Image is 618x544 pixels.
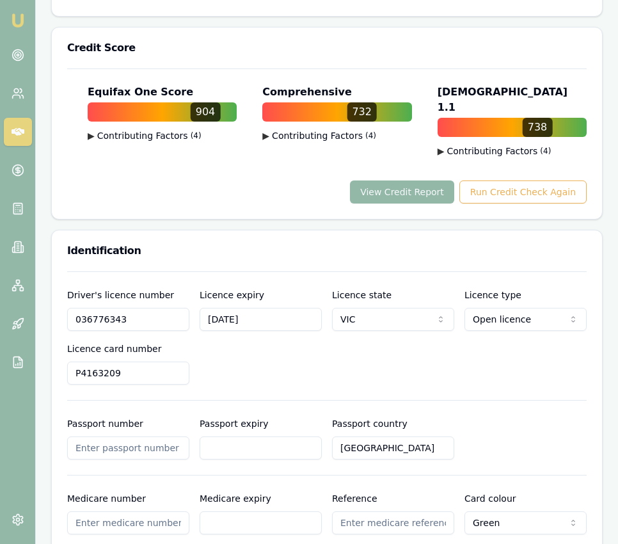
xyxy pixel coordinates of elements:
[67,344,161,354] label: Licence card number
[88,129,95,142] span: ▶
[88,84,193,100] p: Equifax One Score
[67,308,189,331] input: Enter driver's licence number
[67,246,587,256] h3: Identification
[88,129,254,142] button: ▶Contributing Factors(4)
[347,102,377,122] div: 732
[365,131,376,141] span: ( 4 )
[438,84,587,115] p: [DEMOGRAPHIC_DATA] 1.1
[262,129,269,142] span: ▶
[200,290,264,300] label: Licence expiry
[459,180,587,204] button: Run Credit Check Again
[332,419,408,429] label: Passport country
[464,290,521,300] label: Licence type
[67,511,189,534] input: Enter medicare number
[67,362,189,385] input: Enter driver's licence card number
[10,13,26,28] img: emu-icon-u.png
[540,146,551,156] span: ( 4 )
[67,419,143,429] label: Passport number
[438,145,604,157] button: ▶Contributing Factors(4)
[67,436,189,460] input: Enter passport number
[464,493,516,504] label: Card colour
[332,511,454,534] input: Enter medicare reference
[200,419,269,429] label: Passport expiry
[67,493,146,504] label: Medicare number
[332,436,454,460] input: Enter passport country
[332,493,377,504] label: Reference
[200,493,271,504] label: Medicare expiry
[523,118,553,137] div: 738
[350,180,454,204] button: View Credit Report
[332,290,392,300] label: Licence state
[191,131,202,141] span: ( 4 )
[67,290,174,300] label: Driver's licence number
[67,43,587,53] h3: Credit Score
[262,84,352,100] p: Comprehensive
[191,102,221,122] div: 904
[438,145,445,157] span: ▶
[262,129,429,142] button: ▶Contributing Factors(4)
